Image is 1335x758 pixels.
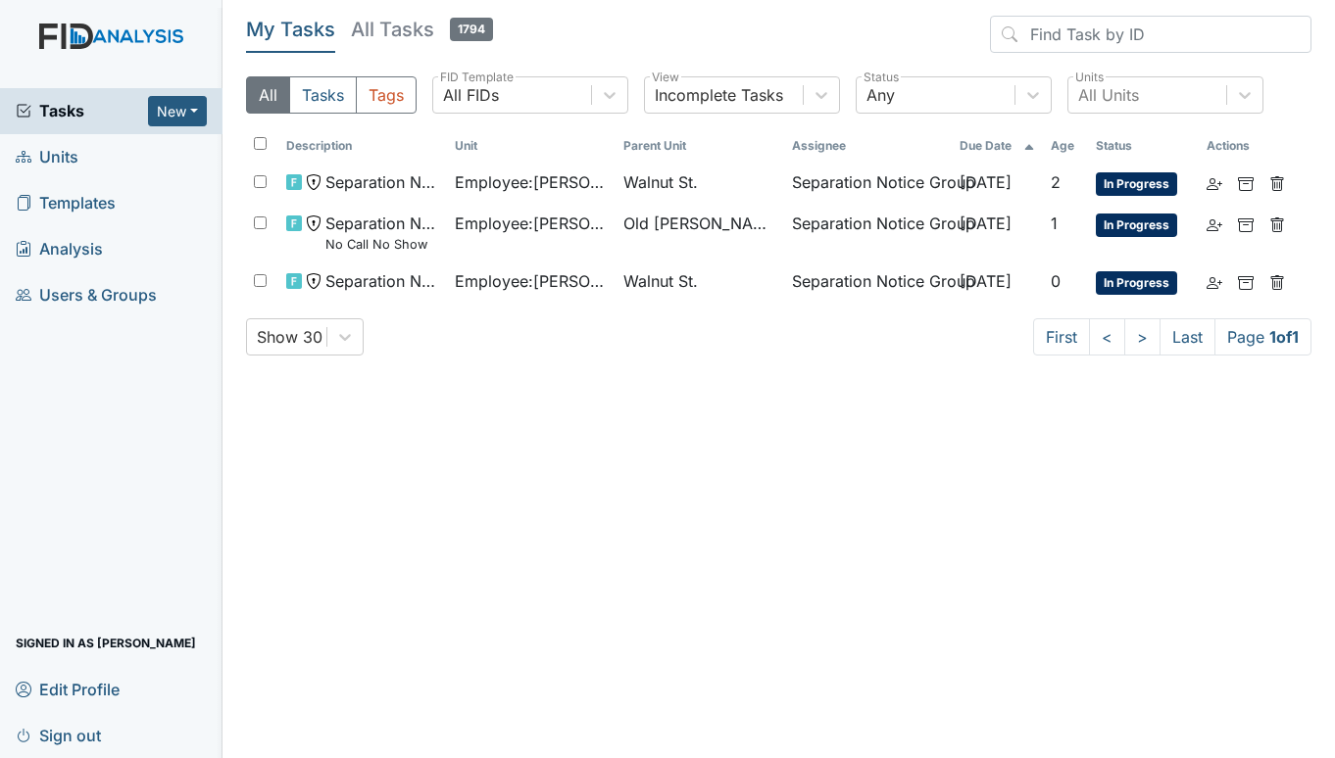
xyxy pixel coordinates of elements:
[784,204,953,261] td: Separation Notice Group
[655,83,783,107] div: Incomplete Tasks
[1096,271,1177,295] span: In Progress
[351,16,493,43] h5: All Tasks
[952,129,1043,163] th: Toggle SortBy
[356,76,417,114] button: Tags
[1269,212,1285,235] a: Delete
[1033,318,1090,355] a: First
[1051,172,1061,192] span: 2
[246,16,335,43] h5: My Tasks
[1096,172,1177,196] span: In Progress
[960,213,1012,233] span: [DATE]
[960,271,1012,291] span: [DATE]
[1269,327,1299,347] strong: 1 of 1
[325,170,439,194] span: Separation Notice
[623,269,698,293] span: Walnut St.
[16,628,196,658] span: Signed in as [PERSON_NAME]
[16,280,157,310] span: Users & Groups
[1269,269,1285,293] a: Delete
[325,212,439,254] span: Separation Notice No Call No Show
[325,269,439,293] span: Separation Notice
[866,83,895,107] div: Any
[623,212,776,235] span: Old [PERSON_NAME].
[1078,83,1139,107] div: All Units
[1238,212,1254,235] a: Archive
[1051,271,1061,291] span: 0
[455,269,608,293] span: Employee : [PERSON_NAME][GEOGRAPHIC_DATA]
[443,83,499,107] div: All FIDs
[16,188,116,218] span: Templates
[455,212,608,235] span: Employee : [PERSON_NAME]
[16,674,120,704] span: Edit Profile
[1051,213,1058,233] span: 1
[1238,269,1254,293] a: Archive
[1199,129,1297,163] th: Actions
[1214,318,1311,355] span: Page
[16,99,148,122] a: Tasks
[960,172,1012,192] span: [DATE]
[1089,318,1125,355] a: <
[1043,129,1088,163] th: Toggle SortBy
[16,720,101,750] span: Sign out
[1033,318,1311,355] nav: task-pagination
[784,261,953,303] td: Separation Notice Group
[1096,213,1177,237] span: In Progress
[16,142,78,172] span: Units
[784,129,953,163] th: Assignee
[455,170,608,194] span: Employee : [PERSON_NAME]
[1124,318,1161,355] a: >
[450,18,493,41] span: 1794
[16,234,103,264] span: Analysis
[623,170,698,194] span: Walnut St.
[278,129,447,163] th: Toggle SortBy
[289,76,357,114] button: Tasks
[257,325,322,349] div: Show 30
[990,16,1311,53] input: Find Task by ID
[1160,318,1215,355] a: Last
[246,76,290,114] button: All
[254,137,267,150] input: Toggle All Rows Selected
[784,163,953,204] td: Separation Notice Group
[325,235,439,254] small: No Call No Show
[148,96,207,126] button: New
[616,129,784,163] th: Toggle SortBy
[246,76,417,114] div: Type filter
[1238,170,1254,194] a: Archive
[447,129,616,163] th: Toggle SortBy
[1088,129,1199,163] th: Toggle SortBy
[1269,170,1285,194] a: Delete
